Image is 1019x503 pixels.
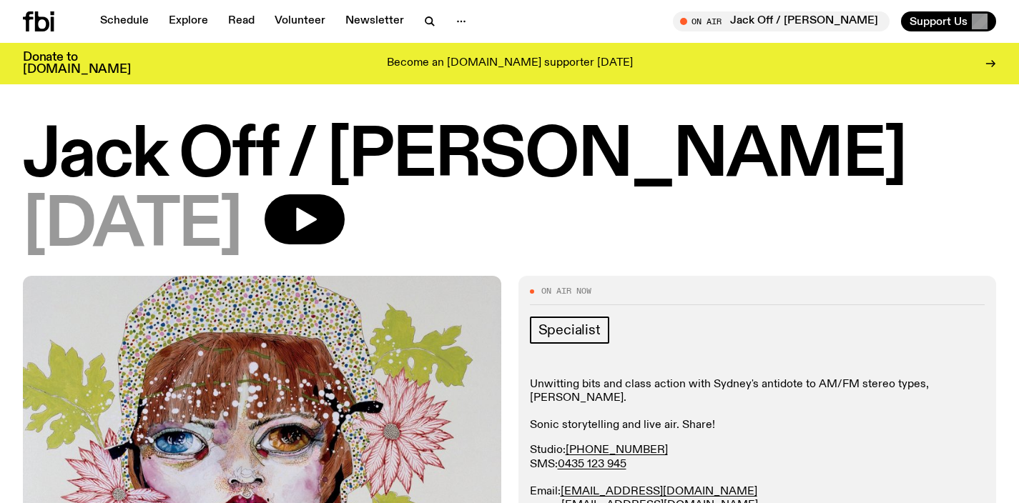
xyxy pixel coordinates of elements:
[901,11,996,31] button: Support Us
[558,459,626,470] a: 0435 123 945
[23,194,242,259] span: [DATE]
[561,486,757,497] a: [EMAIL_ADDRESS][DOMAIN_NAME]
[160,11,217,31] a: Explore
[538,322,601,338] span: Specialist
[23,51,131,76] h3: Donate to [DOMAIN_NAME]
[387,57,633,70] p: Become an [DOMAIN_NAME] supporter [DATE]
[910,15,968,28] span: Support Us
[266,11,334,31] a: Volunteer
[23,124,996,189] h1: Jack Off / [PERSON_NAME]
[92,11,157,31] a: Schedule
[673,11,890,31] button: On AirJack Off / [PERSON_NAME]
[220,11,263,31] a: Read
[337,11,413,31] a: Newsletter
[566,444,668,456] a: [PHONE_NUMBER]
[530,378,985,433] p: Unwitting bits and class action with Sydney's antidote to AM/FM stereo types, [PERSON_NAME]. Soni...
[530,317,609,344] a: Specialist
[541,287,591,295] span: On Air Now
